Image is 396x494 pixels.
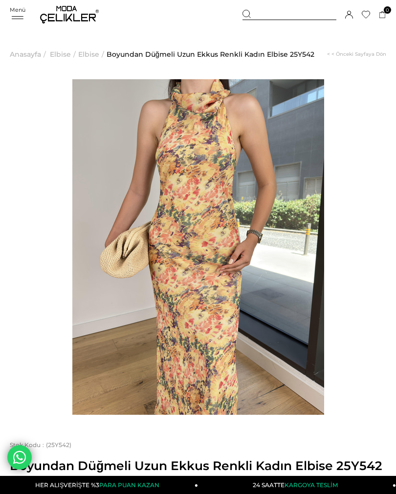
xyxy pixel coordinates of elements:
img: Ekkus elbise 25Y542 [72,79,324,415]
a: Elbise [78,29,99,79]
span: (25Y542) [10,441,71,449]
span: Stok Kodu [10,441,46,449]
span: Next [354,237,374,257]
a: 0 [379,11,386,19]
a: 24 SAATTEKARGOYA TESLİM [198,476,396,494]
span: Boyundan Düğmeli Uzun Ekkus Renkli Kadın Elbise 25Y542 [10,458,386,473]
img: logo [40,6,99,23]
span: Menü [10,6,25,13]
a: Anasayfa [10,29,41,79]
span: PARA PUAN KAZAN [99,481,159,489]
span: 0 [384,6,391,14]
li: > [10,29,48,79]
span: KARGOYA TESLİM [285,481,337,489]
li: > [78,29,107,79]
li: > [50,29,78,79]
a: Boyundan Düğmeli Uzun Ekkus Renkli Kadın Elbise 25Y542 [107,29,314,79]
a: < < Önceki Sayfaya Dön [327,29,386,79]
a: Elbise [50,29,71,79]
